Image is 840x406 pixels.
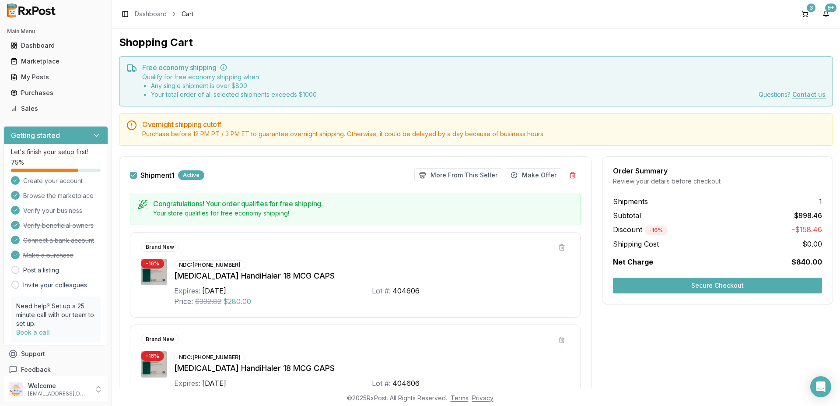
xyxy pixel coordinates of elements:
li: Your total order of all selected shipments exceeds $ 1000 [151,90,317,99]
h5: Overnight shipping cutoff [142,121,826,128]
p: Welcome [28,381,89,390]
div: Expires: [174,378,200,388]
div: - 16 % [644,226,668,235]
div: NDC: [PHONE_NUMBER] [174,260,245,270]
button: My Posts [3,70,108,84]
div: Questions? [759,90,826,99]
p: Need help? Set up a 25 minute call with our team to set up. [16,302,95,328]
div: Open Intercom Messenger [810,376,831,397]
span: Shipments [613,196,648,207]
div: Lot #: [372,378,391,388]
span: $0.00 [802,239,822,249]
button: 3 [798,7,812,21]
button: More From This Seller [414,168,502,182]
span: $840.00 [791,257,822,267]
span: Create your account [23,177,83,185]
button: Dashboard [3,39,108,53]
div: 9+ [825,4,836,12]
span: Cart [182,10,193,18]
h1: Shopping Cart [119,35,833,49]
div: Sales [10,104,101,113]
span: Net Charge [613,258,653,266]
div: [DATE] [202,378,226,388]
div: - 16 % [141,259,164,268]
a: Book a call [16,328,50,336]
span: Make a purchase [23,251,73,260]
p: Let's finish your setup first! [11,148,101,156]
span: 75 % [11,158,24,167]
span: Shipping Cost [613,239,659,249]
button: Purchases [3,86,108,100]
a: Marketplace [7,53,105,69]
span: $998.46 [794,210,822,221]
div: Purchase before 12 PM PT / 3 PM ET to guarantee overnight shipping. Otherwise, it could be delaye... [142,130,826,138]
p: [EMAIL_ADDRESS][DOMAIN_NAME] [28,390,89,397]
span: 1 [819,196,822,207]
div: Purchases [10,88,101,97]
button: Support [3,346,108,362]
div: Expires: [174,286,200,296]
img: RxPost Logo [3,4,59,18]
span: Subtotal [613,210,641,221]
div: Qualify for free economy shipping when [142,73,317,99]
a: Post a listing [23,266,59,275]
img: Spiriva HandiHaler 18 MCG CAPS [141,259,167,285]
span: Verify your business [23,206,82,215]
div: 3 [807,4,815,12]
button: 9+ [819,7,833,21]
div: My Posts [10,73,101,81]
span: -$158.46 [792,224,822,235]
div: Brand New [141,335,179,344]
div: Order Summary [613,167,822,174]
a: Invite your colleagues [23,281,87,289]
span: Connect a bank account [23,236,94,245]
li: Any single shipment is over $ 800 [151,81,317,90]
button: Secure Checkout [613,278,822,293]
div: 404606 [392,378,420,388]
span: Shipment 1 [140,172,175,179]
h5: Free economy shipping [142,64,826,71]
div: Brand New [141,242,179,252]
span: Browse the marketplace [23,191,94,200]
img: Spiriva HandiHaler 18 MCG CAPS [141,351,167,378]
h2: Main Menu [7,28,105,35]
div: [MEDICAL_DATA] HandiHaler 18 MCG CAPS [174,362,570,374]
div: [DATE] [202,286,226,296]
a: Dashboard [7,38,105,53]
h3: Getting started [11,130,60,141]
a: Dashboard [135,10,167,18]
a: Purchases [7,85,105,101]
div: Review your details before checkout [613,177,822,186]
span: Verify beneficial owners [23,221,94,230]
div: Dashboard [10,41,101,50]
div: Lot #: [372,286,391,296]
a: Terms [451,394,469,402]
div: Marketplace [10,57,101,66]
div: 404606 [392,286,420,296]
div: Active [178,170,204,180]
img: User avatar [9,382,23,396]
span: Feedback [21,365,51,374]
span: $332.82 [195,296,221,307]
div: NDC: [PHONE_NUMBER] [174,353,245,362]
h5: Congratulations! Your order qualifies for free shipping. [153,200,573,207]
div: [MEDICAL_DATA] HandiHaler 18 MCG CAPS [174,270,570,282]
button: Sales [3,102,108,116]
a: My Posts [7,69,105,85]
button: Marketplace [3,54,108,68]
nav: breadcrumb [135,10,193,18]
div: Your store qualifies for free economy shipping! [153,209,573,218]
button: Make Offer [506,168,561,182]
a: Sales [7,101,105,117]
a: Privacy [472,394,493,402]
span: Discount [613,225,668,234]
div: Price: [174,296,193,307]
div: - 16 % [141,351,164,361]
span: $280.00 [223,296,251,307]
button: Feedback [3,362,108,378]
